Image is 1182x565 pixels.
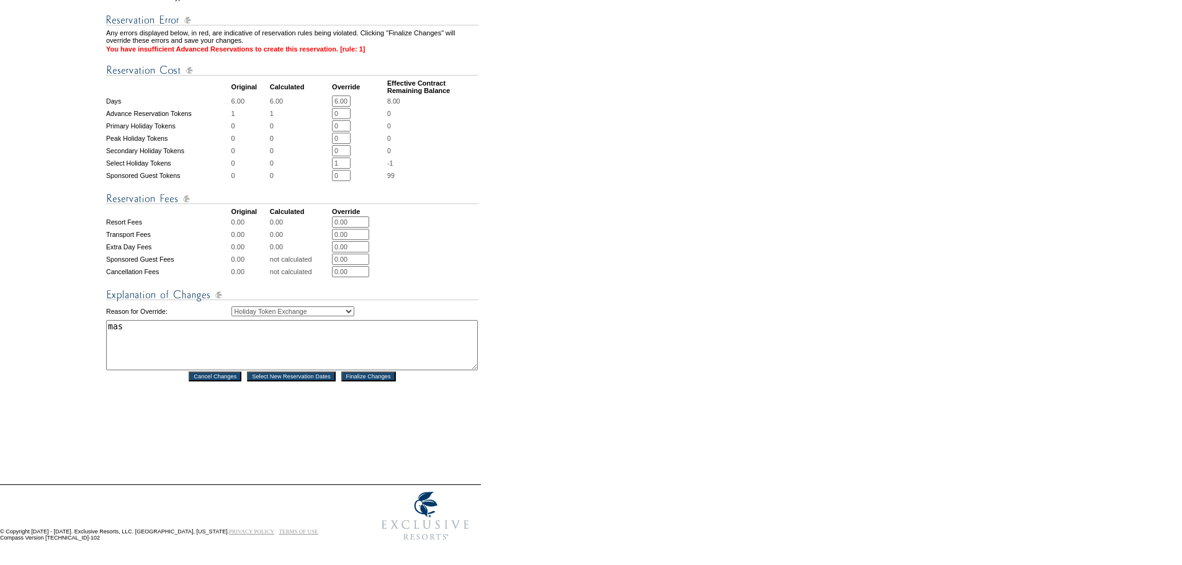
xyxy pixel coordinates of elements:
[106,120,230,131] td: Primary Holiday Tokens
[106,158,230,169] td: Select Holiday Tokens
[231,208,269,215] td: Original
[106,145,230,156] td: Secondary Holiday Tokens
[387,122,391,130] span: 0
[231,108,269,119] td: 1
[106,304,230,319] td: Reason for Override:
[231,216,269,228] td: 0.00
[106,216,230,228] td: Resort Fees
[106,254,230,265] td: Sponsored Guest Fees
[270,158,331,169] td: 0
[231,266,269,277] td: 0.00
[270,133,331,144] td: 0
[231,96,269,107] td: 6.00
[270,145,331,156] td: 0
[279,528,318,535] a: TERMS OF USE
[387,79,478,94] td: Effective Contract Remaining Balance
[106,45,478,53] td: You have insufficient Advanced Reservations to create this reservation. [rule: 1]
[270,208,331,215] td: Calculated
[189,371,241,381] input: Cancel Changes
[387,172,395,179] span: 99
[270,108,331,119] td: 1
[106,63,478,78] img: Reservation Cost
[341,371,396,381] input: Finalize Changes
[106,241,230,252] td: Extra Day Fees
[332,79,386,94] td: Override
[270,229,331,240] td: 0.00
[229,528,274,535] a: PRIVACY POLICY
[387,97,400,105] span: 8.00
[231,241,269,252] td: 0.00
[106,287,478,303] img: Explanation of Changes
[231,229,269,240] td: 0.00
[106,266,230,277] td: Cancellation Fees
[231,120,269,131] td: 0
[106,133,230,144] td: Peak Holiday Tokens
[270,96,331,107] td: 6.00
[370,485,481,547] img: Exclusive Resorts
[270,120,331,131] td: 0
[387,135,391,142] span: 0
[247,371,336,381] input: Select New Reservation Dates
[270,216,331,228] td: 0.00
[270,254,331,265] td: not calculated
[387,147,391,154] span: 0
[106,96,230,107] td: Days
[231,145,269,156] td: 0
[270,79,331,94] td: Calculated
[106,170,230,181] td: Sponsored Guest Tokens
[231,79,269,94] td: Original
[106,12,478,28] img: Reservation Errors
[231,254,269,265] td: 0.00
[270,170,331,181] td: 0
[231,170,269,181] td: 0
[387,110,391,117] span: 0
[106,191,478,207] img: Reservation Fees
[231,133,269,144] td: 0
[231,158,269,169] td: 0
[332,208,386,215] td: Override
[106,29,478,44] td: Any errors displayed below, in red, are indicative of reservation rules being violated. Clicking ...
[106,108,230,119] td: Advance Reservation Tokens
[270,241,331,252] td: 0.00
[387,159,393,167] span: -1
[106,229,230,240] td: Transport Fees
[270,266,331,277] td: not calculated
